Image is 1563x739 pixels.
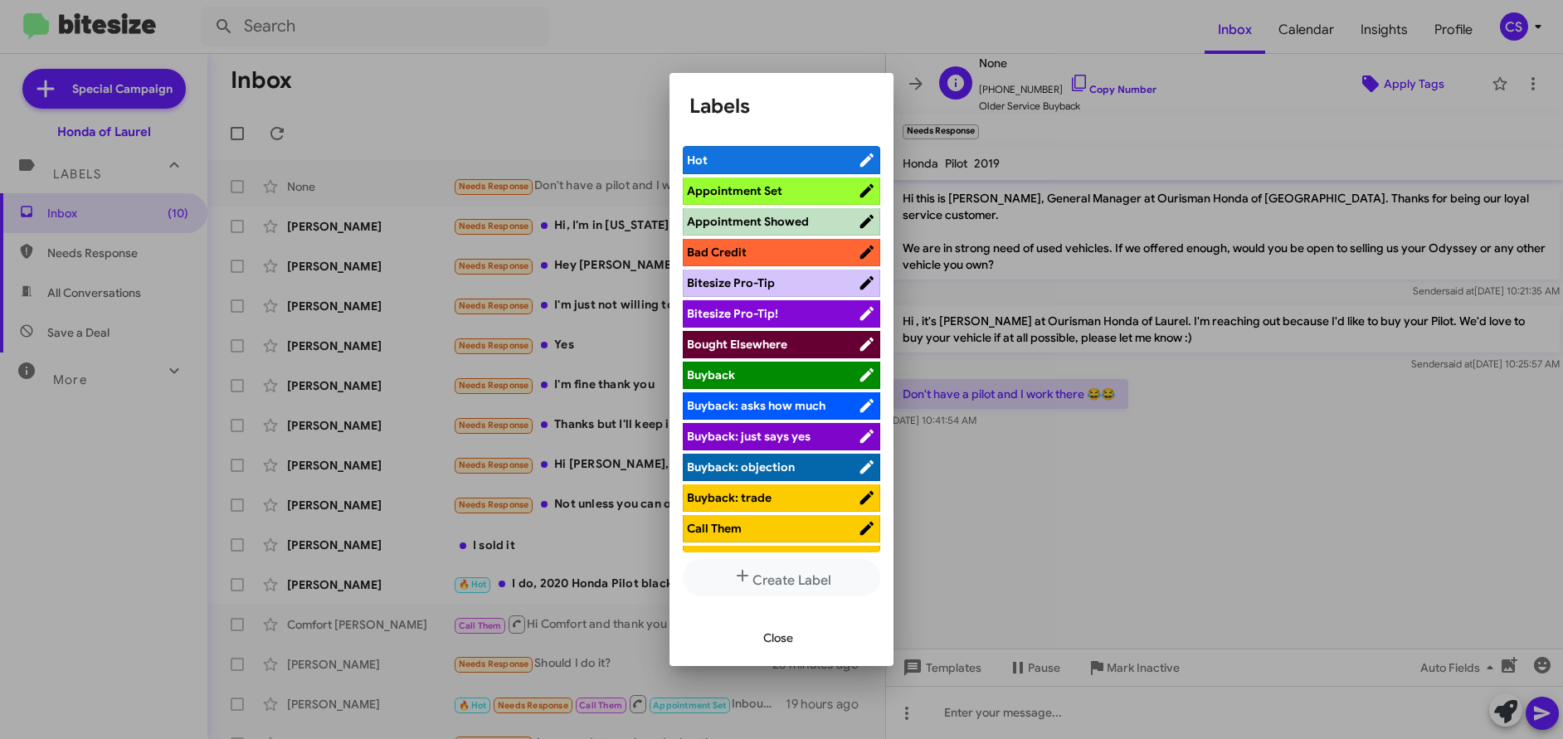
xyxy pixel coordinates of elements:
[687,337,787,352] span: Bought Elsewhere
[687,214,809,229] span: Appointment Showed
[687,153,708,168] span: Hot
[687,521,742,536] span: Call Them
[763,623,793,653] span: Close
[687,429,811,444] span: Buyback: just says yes
[687,490,772,505] span: Buyback: trade
[687,459,795,474] span: Buyback: objection
[687,398,825,413] span: Buyback: asks how much
[689,93,874,119] h1: Labels
[687,183,782,198] span: Appointment Set
[687,245,747,260] span: Bad Credit
[687,275,775,290] span: Bitesize Pro-Tip
[750,623,806,653] button: Close
[687,306,778,321] span: Bitesize Pro-Tip!
[687,552,731,566] span: CLOWN
[683,559,880,596] button: Create Label
[687,367,735,382] span: Buyback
